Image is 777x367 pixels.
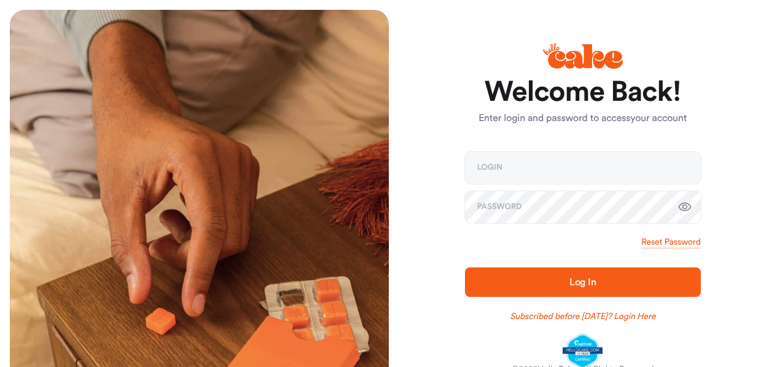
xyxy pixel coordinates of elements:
h1: Welcome Back! [465,77,701,107]
a: Reset Password [641,236,700,248]
p: Enter login and password to access your account [465,111,701,126]
button: Log In [465,267,701,297]
span: Log In [569,277,596,287]
a: Subscribed before [DATE]? Login Here [510,310,655,323]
